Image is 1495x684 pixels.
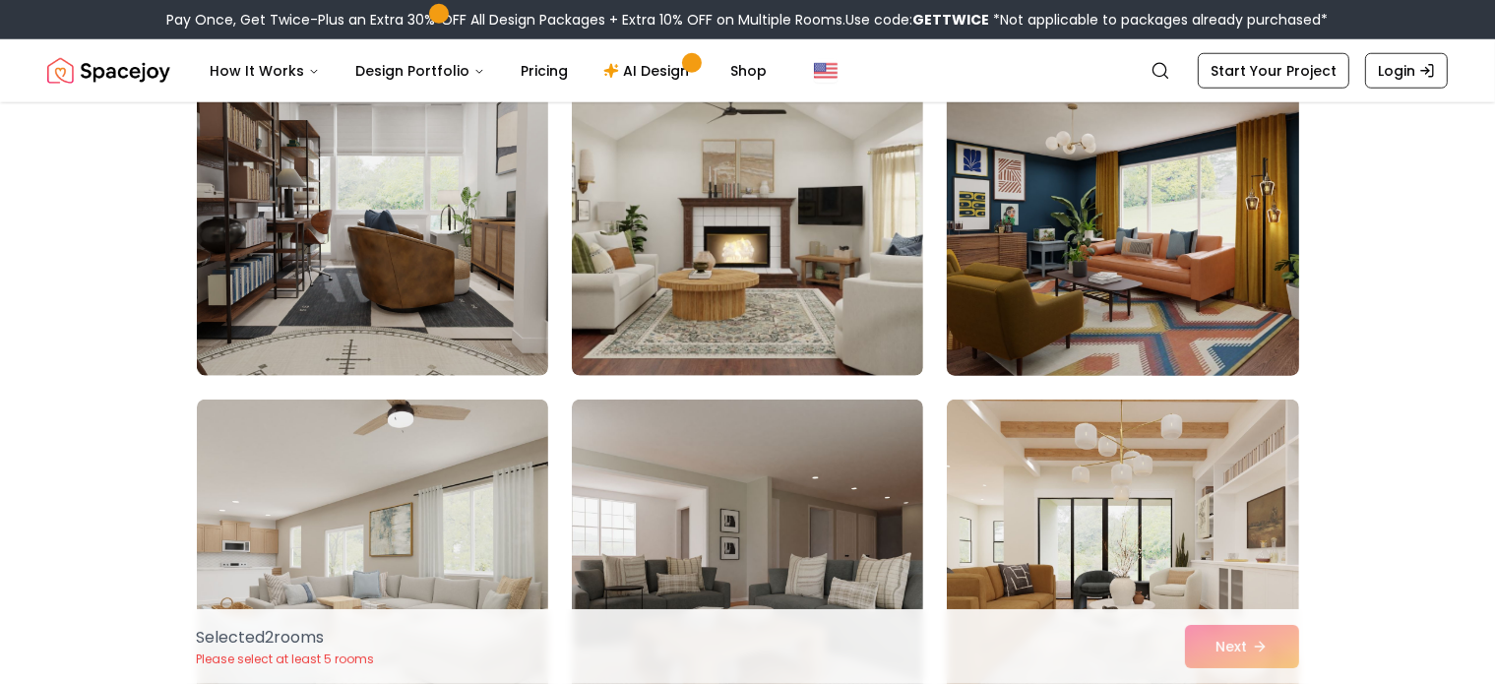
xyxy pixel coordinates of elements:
a: Shop [715,51,782,91]
button: How It Works [194,51,336,91]
p: Selected 2 room s [197,626,375,650]
img: Room room-84 [938,53,1307,384]
img: Room room-82 [197,61,548,376]
div: Pay Once, Get Twice-Plus an Extra 30% OFF All Design Packages + Extra 10% OFF on Multiple Rooms. [167,10,1329,30]
img: Room room-83 [572,61,923,376]
b: GETTWICE [913,10,990,30]
span: Use code: [846,10,990,30]
img: United States [814,59,838,83]
a: Spacejoy [47,51,170,91]
nav: Global [47,39,1448,102]
a: Start Your Project [1198,53,1349,89]
button: Design Portfolio [340,51,501,91]
a: Login [1365,53,1448,89]
nav: Main [194,51,782,91]
a: Pricing [505,51,584,91]
a: AI Design [588,51,711,91]
img: Spacejoy Logo [47,51,170,91]
span: *Not applicable to packages already purchased* [990,10,1329,30]
p: Please select at least 5 rooms [197,652,375,667]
